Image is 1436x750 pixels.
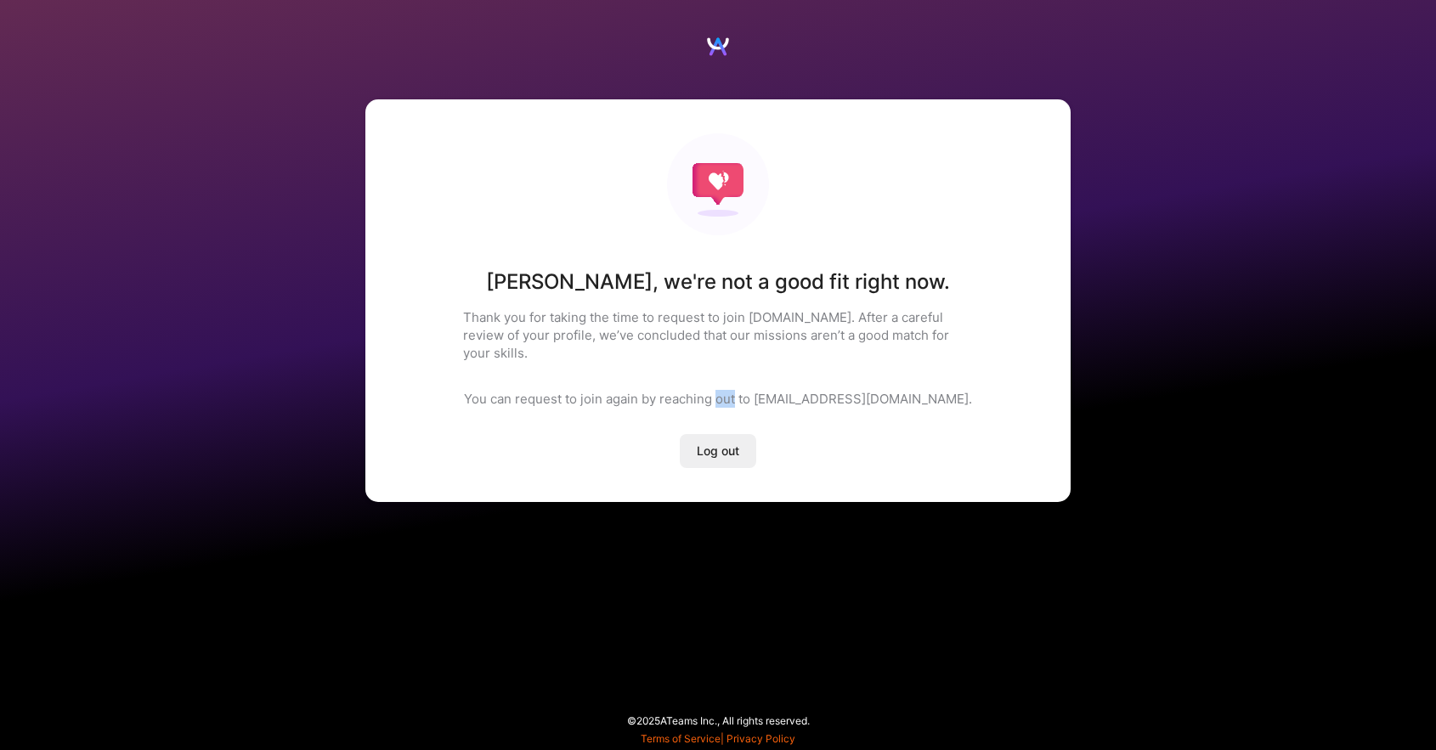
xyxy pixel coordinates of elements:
[667,133,769,235] img: Not fit
[463,308,973,362] p: Thank you for taking the time to request to join [DOMAIN_NAME]. After a careful review of your pr...
[464,390,972,408] p: You can request to join again by reaching out to [EMAIL_ADDRESS][DOMAIN_NAME].
[697,443,739,460] span: Log out
[641,732,795,745] span: |
[705,34,731,59] img: Logo
[641,732,721,745] a: Terms of Service
[726,732,795,745] a: Privacy Policy
[486,269,950,295] h1: [PERSON_NAME] , we're not a good fit right now.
